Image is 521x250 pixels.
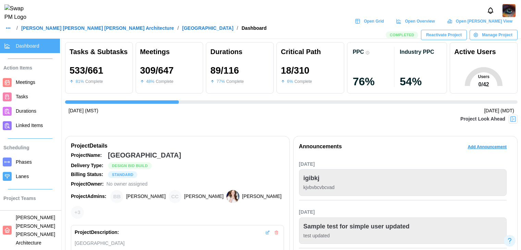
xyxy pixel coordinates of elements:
[71,152,105,159] div: Project Name:
[69,107,98,115] div: [DATE] (MST)
[226,78,244,85] div: Complete
[21,26,174,30] a: [PERSON_NAME] [PERSON_NAME] [PERSON_NAME] Architecture
[85,78,103,85] div: Complete
[400,76,441,87] div: 54 %
[177,26,179,30] div: /
[351,16,389,26] a: Open Grid
[287,78,293,85] div: 6 %
[110,190,123,203] div: Brian Baldwin
[303,184,503,191] div: kjvbvbcvbcvad
[112,163,148,169] span: Design Bid Build
[405,16,435,26] span: Open Overview
[156,78,173,85] div: Complete
[303,222,410,232] div: Sample test for simple user updated
[75,240,280,247] div: [GEOGRAPHIC_DATA]
[70,47,128,57] div: Tasks & Subtasks
[126,193,165,200] div: [PERSON_NAME]
[226,190,239,203] img: Heather Bemis
[484,107,514,115] div: [DATE] (MDT)
[462,142,512,152] button: Add Announcement
[16,43,39,49] span: Dashboard
[76,78,84,85] div: 81 %
[303,174,320,183] div: igibkj
[353,76,394,87] div: 76 %
[460,115,505,123] div: Project Look Ahead
[107,180,148,188] div: No owner assigned
[237,26,238,30] div: /
[16,159,32,165] span: Phases
[146,78,154,85] div: 48 %
[390,32,414,38] span: Completed
[303,232,503,240] div: test updated
[281,65,309,76] div: 18 / 310
[70,65,103,76] div: 533 / 661
[16,123,43,128] span: Linked Items
[16,94,28,99] span: Tasks
[184,193,224,200] div: [PERSON_NAME]
[281,47,340,57] div: Critical Path
[482,30,512,40] span: Manage Project
[470,30,518,40] button: Manage Project
[140,65,174,76] div: 309 / 647
[16,108,36,114] span: Durations
[503,4,516,17] img: 2Q==
[294,78,312,85] div: Complete
[503,4,516,17] a: Zulqarnain Khalil
[140,47,199,57] div: Meetings
[112,172,134,178] span: STANDARD
[454,47,496,57] div: Active Users
[71,171,105,178] div: Billing Status:
[71,193,106,199] strong: Project Admins:
[364,16,384,26] span: Open Grid
[468,142,507,152] span: Add Announcement
[16,215,55,246] span: [PERSON_NAME] [PERSON_NAME] [PERSON_NAME] Architecture
[210,65,239,76] div: 89 / 116
[169,190,182,203] div: Chris Cosenza
[456,16,512,26] span: Open [PERSON_NAME] View
[393,16,440,26] a: Open Overview
[182,26,234,30] a: [GEOGRAPHIC_DATA]
[510,116,517,123] img: Project Look Ahead Button
[16,79,35,85] span: Meetings
[71,206,84,219] div: + 3
[216,78,225,85] div: 77 %
[299,209,507,216] div: [DATE]
[71,181,104,187] strong: Project Owner:
[16,174,29,179] span: Lanes
[75,229,119,236] div: Project Description:
[400,49,434,55] div: Industry PPC
[4,4,32,22] img: Swap PM Logo
[108,150,181,161] div: [GEOGRAPHIC_DATA]
[426,30,462,40] span: Reactivate Project
[299,161,507,168] div: [DATE]
[241,26,266,30] div: Dashboard
[485,5,496,16] button: Notifications
[299,142,342,151] div: Announcements
[444,16,518,26] a: Open [PERSON_NAME] View
[242,193,282,200] div: [PERSON_NAME]
[71,162,105,170] div: Delivery Type:
[71,142,284,150] div: Project Details
[353,49,364,55] div: PPC
[16,26,18,30] div: /
[210,47,269,57] div: Durations
[421,30,467,40] button: Reactivate Project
